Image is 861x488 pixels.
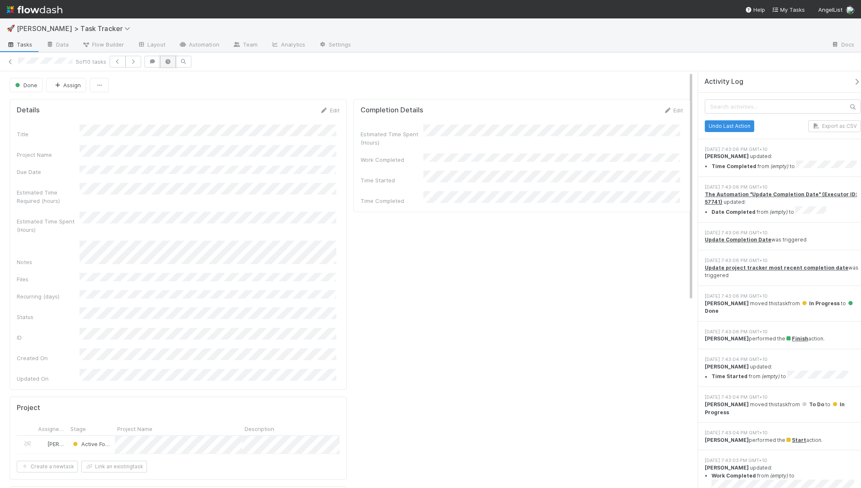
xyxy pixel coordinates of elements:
[705,257,861,264] div: [DATE] 7:43:06 PM GMT+10
[705,184,861,191] div: [DATE] 7:43:06 PM GMT+10
[17,313,80,321] div: Status
[705,363,749,370] strong: [PERSON_NAME]
[17,354,80,362] div: Created On
[7,40,33,49] span: Tasks
[361,197,423,205] div: Time Completed
[846,6,854,14] img: avatar_8e0a024e-b700-4f9f-aecf-6f1e79dccd3c.png
[17,404,40,412] h5: Project
[361,106,423,114] h5: Completion Details
[705,356,861,363] div: [DATE] 7:43:04 PM GMT+10
[711,472,756,479] strong: Work Completed
[17,151,80,159] div: Project Name
[785,335,808,342] a: Finish
[705,429,861,436] div: [DATE] 7:43:04 PM GMT+10
[7,3,62,17] img: logo-inverted-e16ddd16eac7371096b0.svg
[17,258,80,266] div: Notes
[17,217,80,234] div: Estimated Time Spent (Hours)
[825,39,861,52] a: Docs
[46,78,86,92] button: Assign
[705,401,861,416] div: moved this task from to
[75,39,131,52] a: Flow Builder
[705,265,848,271] a: Update project tracker most recent completion date
[705,191,861,216] div: updated:
[117,425,152,433] span: Project Name
[13,82,37,88] span: Done
[17,130,80,138] div: Title
[131,39,172,52] a: Layout
[705,191,857,205] a: The Automation "Update Completion Date" (Executor ID: 57741)
[705,264,861,280] div: was triggered
[711,206,861,216] li: from to
[39,441,46,447] img: avatar_8e0a024e-b700-4f9f-aecf-6f1e79dccd3c.png
[70,425,86,433] span: Stage
[705,300,749,306] strong: [PERSON_NAME]
[705,394,861,401] div: [DATE] 7:43:04 PM GMT+10
[10,78,43,92] button: Done
[705,236,771,243] a: Update Completion Date
[71,441,155,447] span: Active Focus (Current Week)
[705,300,861,315] div: moved this task from to
[705,229,861,236] div: [DATE] 7:43:06 PM GMT+10
[818,6,843,13] span: AngelList
[320,107,340,114] a: Edit
[711,374,748,380] strong: Time Started
[705,335,749,342] strong: [PERSON_NAME]
[705,335,861,343] div: performed the action.
[745,5,765,14] div: Help
[47,441,90,447] span: [PERSON_NAME]
[39,440,64,448] div: [PERSON_NAME]
[17,374,80,383] div: Updated On
[711,163,756,169] strong: Time Completed
[312,39,358,52] a: Settings
[76,57,106,66] span: 5 of 10 tasks
[705,436,861,444] div: performed the action.
[762,374,780,380] em: (empty)
[711,161,861,171] li: from to
[705,457,861,464] div: [DATE] 7:43:03 PM GMT+10
[705,236,861,244] div: was triggered
[705,363,861,381] div: updated:
[81,461,147,472] button: Link an existingtask
[71,440,111,448] div: Active Focus (Current Week)
[7,25,15,32] span: 🚀
[361,130,423,147] div: Estimated Time Spent (Hours)
[17,461,78,472] button: Create a newtask
[226,39,264,52] a: Team
[705,153,749,159] strong: [PERSON_NAME]
[705,401,845,415] span: In Progress
[705,146,861,153] div: [DATE] 7:43:06 PM GMT+10
[264,39,312,52] a: Analytics
[361,156,423,164] div: Work Completed
[17,333,80,342] div: ID
[772,5,805,14] a: My Tasks
[39,39,75,52] a: Data
[17,188,80,205] div: Estimated Time Required (hours)
[770,209,788,215] em: (empty)
[17,24,134,33] span: [PERSON_NAME] > Task Tracker
[770,472,788,479] em: (empty)
[711,209,755,215] strong: Date Completed
[705,328,861,335] div: [DATE] 7:43:06 PM GMT+10
[245,425,274,433] span: Description
[17,292,80,301] div: Recurring (days)
[785,437,806,443] a: Start
[705,465,749,471] strong: [PERSON_NAME]
[17,168,80,176] div: Due Date
[172,39,226,52] a: Automation
[17,106,40,114] h5: Details
[705,293,861,300] div: [DATE] 7:43:06 PM GMT+10
[772,6,805,13] span: My Tasks
[705,120,754,132] button: Undo Last Action
[17,275,80,283] div: Files
[705,401,749,408] strong: [PERSON_NAME]
[705,153,861,170] div: updated:
[808,120,861,132] button: Export as CSV
[82,40,124,49] span: Flow Builder
[361,176,423,184] div: Time Started
[711,371,861,381] li: from to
